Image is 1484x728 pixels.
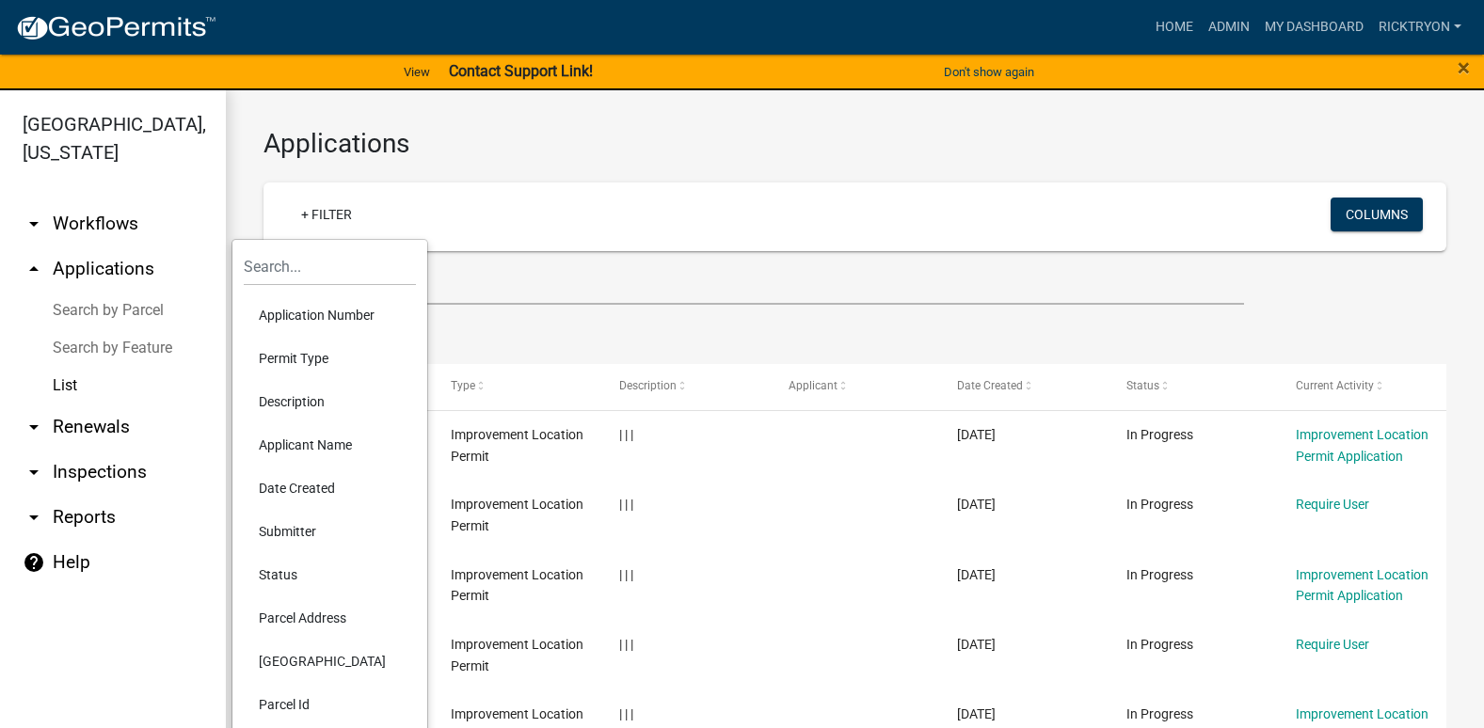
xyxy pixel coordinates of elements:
[263,128,1446,160] h3: Applications
[1331,198,1423,231] button: Columns
[451,637,583,673] span: Improvement Location Permit
[1109,364,1278,409] datatable-header-cell: Status
[263,266,1244,305] input: Search for applications
[23,506,45,529] i: arrow_drop_down
[619,379,677,392] span: Description
[1458,56,1470,79] button: Close
[244,640,416,683] li: [GEOGRAPHIC_DATA]
[244,596,416,640] li: Parcel Address
[451,497,583,533] span: Improvement Location Permit
[789,379,838,392] span: Applicant
[451,567,583,604] span: Improvement Location Permit
[23,416,45,438] i: arrow_drop_down
[619,567,633,582] span: | | |
[957,567,996,582] span: 09/17/2025
[957,379,1023,392] span: Date Created
[1126,637,1193,652] span: In Progress
[939,364,1109,409] datatable-header-cell: Date Created
[451,427,583,464] span: Improvement Location Permit
[244,423,416,467] li: Applicant Name
[1126,567,1193,582] span: In Progress
[1201,9,1257,45] a: Admin
[244,553,416,596] li: Status
[433,364,602,409] datatable-header-cell: Type
[1126,427,1193,442] span: In Progress
[23,551,45,574] i: help
[1126,706,1193,721] span: In Progress
[1126,497,1193,512] span: In Progress
[23,461,45,483] i: arrow_drop_down
[244,293,416,337] li: Application Number
[619,427,633,442] span: | | |
[771,364,940,409] datatable-header-cell: Applicant
[23,213,45,235] i: arrow_drop_down
[1296,379,1374,392] span: Current Activity
[619,497,633,512] span: | | |
[244,247,416,286] input: Search...
[1296,427,1428,464] a: Improvement Location Permit Application
[1148,9,1201,45] a: Home
[1296,497,1369,512] a: Require User
[957,637,996,652] span: 09/16/2025
[619,637,633,652] span: | | |
[1371,9,1469,45] a: ricktryon
[23,258,45,280] i: arrow_drop_up
[244,380,416,423] li: Description
[1296,637,1369,652] a: Require User
[1257,9,1371,45] a: My Dashboard
[244,683,416,726] li: Parcel Id
[601,364,771,409] datatable-header-cell: Description
[957,427,996,442] span: 09/17/2025
[957,706,996,721] span: 09/16/2025
[1126,379,1159,392] span: Status
[244,467,416,510] li: Date Created
[619,706,633,721] span: | | |
[1277,364,1446,409] datatable-header-cell: Current Activity
[449,62,593,80] strong: Contact Support Link!
[286,198,367,231] a: + Filter
[936,56,1042,87] button: Don't show again
[396,56,438,87] a: View
[1296,567,1428,604] a: Improvement Location Permit Application
[451,379,475,392] span: Type
[957,497,996,512] span: 09/17/2025
[244,337,416,380] li: Permit Type
[1458,55,1470,81] span: ×
[244,510,416,553] li: Submitter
